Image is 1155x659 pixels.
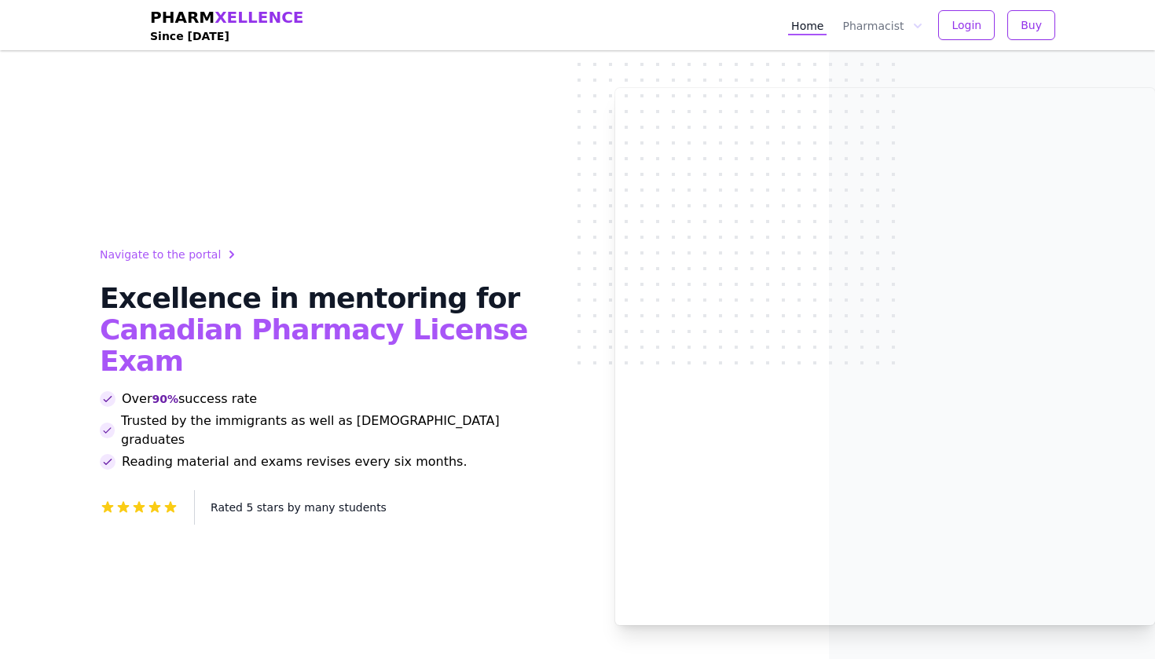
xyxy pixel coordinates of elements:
span: 90% [152,391,178,407]
span: Navigate to the portal [100,247,221,262]
span: XELLENCE [214,8,303,27]
span: PHARM [150,6,304,28]
span: Login [951,17,981,33]
span: Trusted by the immigrants as well as [DEMOGRAPHIC_DATA] graduates [121,412,540,449]
button: Buy [1007,10,1055,40]
h4: Since [DATE] [150,28,304,44]
span: Canadian Pharmacy License Exam [100,313,527,377]
span: Buy [1021,17,1042,33]
span: Excellence in mentoring for [100,282,519,314]
a: Home [788,15,827,35]
img: PharmXellence portal image [577,88,1155,625]
span: Over success rate [122,390,257,408]
button: Login [938,10,995,40]
img: PharmXellence logo [100,6,137,44]
img: PharmXellence Logo [100,151,163,214]
button: Pharmacist [839,15,926,35]
span: Reading material and exams revises every six months. [122,452,467,471]
span: Rated 5 stars by many students [211,501,387,514]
